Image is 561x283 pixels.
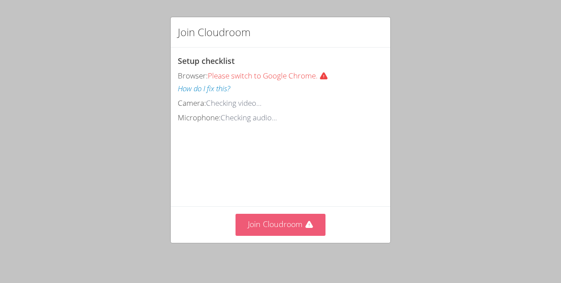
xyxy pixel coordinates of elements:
h2: Join Cloudroom [178,24,251,40]
span: Checking audio... [221,112,277,123]
button: Join Cloudroom [236,214,326,235]
span: Camera: [178,98,206,108]
span: Setup checklist [178,56,235,66]
span: Please switch to Google Chrome. [208,71,332,81]
span: Browser: [178,71,208,81]
span: Checking video... [206,98,262,108]
span: Microphone: [178,112,221,123]
button: How do I fix this? [178,82,230,95]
